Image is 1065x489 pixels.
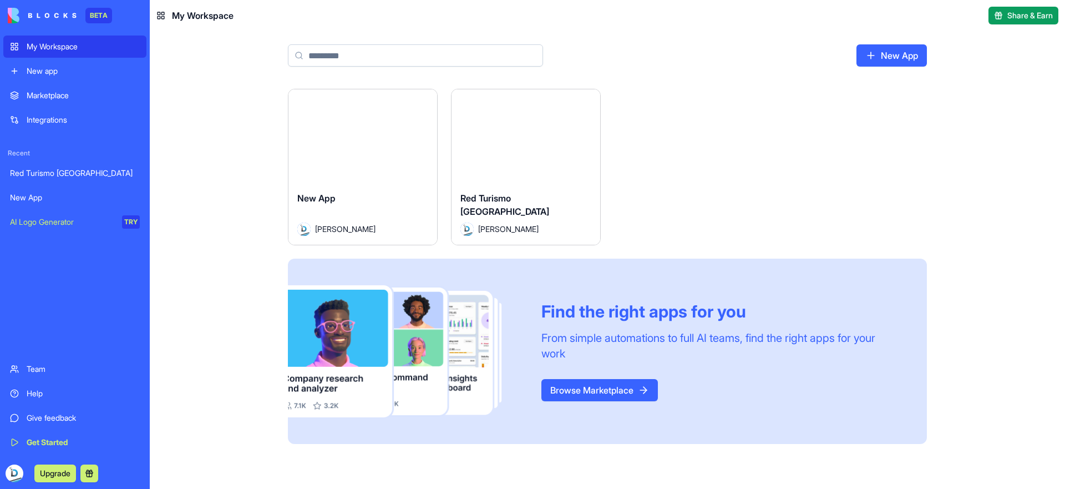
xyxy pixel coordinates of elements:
[297,223,311,236] img: Avatar
[3,186,146,209] a: New App
[3,358,146,380] a: Team
[3,149,146,158] span: Recent
[27,90,140,101] div: Marketplace
[27,65,140,77] div: New app
[8,8,112,23] a: BETA
[451,89,601,245] a: Red Turismo [GEOGRAPHIC_DATA]Avatar[PERSON_NAME]
[315,223,376,235] span: [PERSON_NAME]
[27,412,140,424] div: Give feedback
[34,465,76,482] button: Upgrade
[541,379,658,401] a: Browse Marketplace
[3,407,146,429] a: Give feedback
[10,192,140,203] div: New App
[172,9,234,22] span: My Workspace
[27,114,140,125] div: Integrations
[85,8,112,23] div: BETA
[122,215,140,229] div: TRY
[27,364,140,375] div: Team
[10,168,140,179] div: Red Turismo [GEOGRAPHIC_DATA]
[27,388,140,399] div: Help
[3,84,146,107] a: Marketplace
[541,330,900,361] div: From simple automations to full AI teams, find the right apps for your work
[478,223,539,235] span: [PERSON_NAME]
[1007,10,1053,21] span: Share & Earn
[541,301,900,321] div: Find the right apps for you
[8,8,77,23] img: logo
[856,44,927,67] a: New App
[288,285,524,418] img: Frame_181_egmpey.png
[10,216,114,228] div: AI Logo Generator
[6,465,23,482] img: ACg8ocIsExZaiI4AlC3v-SslkNNf66gkq0Gzhzjo2Zl1eckxGIQV6g8T=s96-c
[3,382,146,405] a: Help
[3,211,146,233] a: AI Logo GeneratorTRY
[3,60,146,82] a: New app
[27,41,140,52] div: My Workspace
[460,223,474,236] img: Avatar
[34,467,76,478] a: Upgrade
[988,7,1058,24] button: Share & Earn
[297,193,336,204] span: New App
[460,193,549,217] span: Red Turismo [GEOGRAPHIC_DATA]
[288,89,438,245] a: New AppAvatar[PERSON_NAME]
[3,431,146,453] a: Get Started
[3,109,146,131] a: Integrations
[3,162,146,184] a: Red Turismo [GEOGRAPHIC_DATA]
[27,437,140,448] div: Get Started
[3,36,146,58] a: My Workspace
